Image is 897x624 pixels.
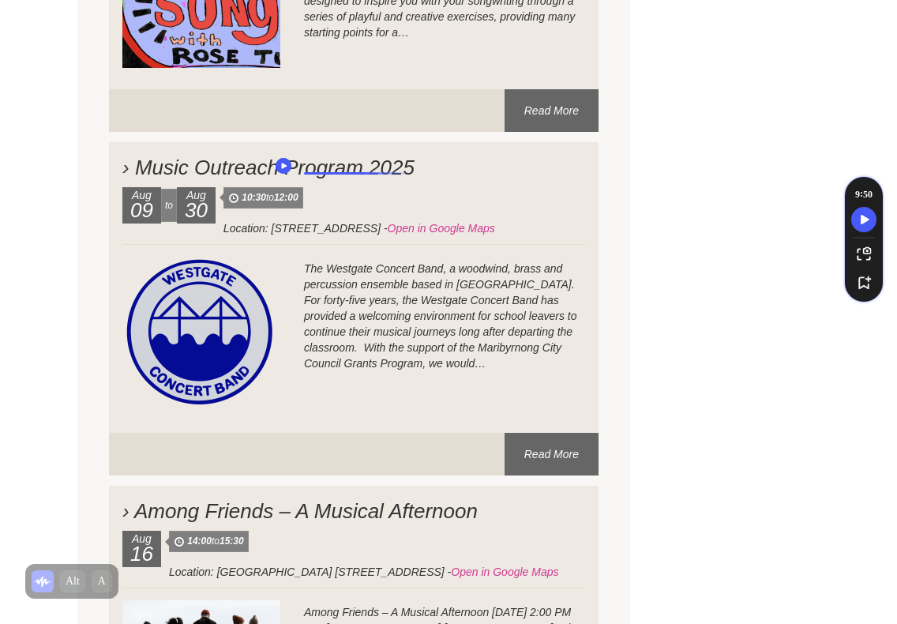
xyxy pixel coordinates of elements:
[223,187,303,209] span: to
[220,536,244,547] strong: 15:30
[122,140,585,187] h2: › Music Outreach Program 2025
[181,203,212,224] h2: 30
[122,483,585,531] h2: › Among Friends – A Musical Afternoon
[451,566,558,578] a: Open in Google Maps
[122,261,585,371] p: The Westgate Concert Band, a woodwind, brass and percussion ensemble based in [GEOGRAPHIC_DATA]. ...
[187,536,212,547] strong: 14:00
[122,531,161,567] div: Aug
[126,203,157,224] h2: 09
[274,192,298,203] strong: 12:00
[122,220,585,236] div: Location: [STREET_ADDRESS] -
[169,531,249,552] span: to
[122,187,161,224] div: Aug
[177,187,216,224] div: Aug
[161,189,177,222] div: to
[505,433,599,476] a: Read More
[242,192,266,203] strong: 10:30
[505,89,599,132] a: Read More
[122,257,280,412] img: Westgate-Concert-Band-logo.png
[122,564,585,580] div: Location: [GEOGRAPHIC_DATA] [STREET_ADDRESS] -
[388,222,495,235] a: Open in Google Maps
[126,547,157,567] h2: 16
